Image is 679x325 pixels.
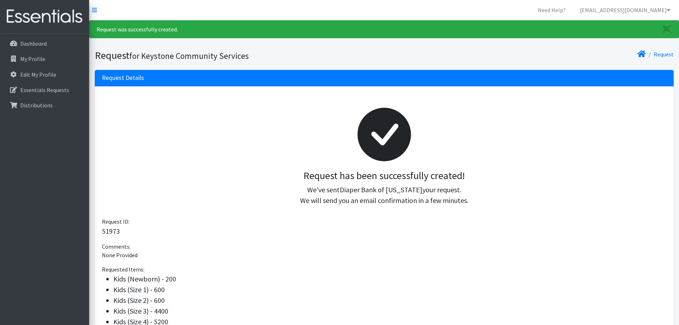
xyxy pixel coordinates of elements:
[3,36,86,51] a: Dashboard
[574,3,676,17] a: [EMAIL_ADDRESS][DOMAIN_NAME]
[108,170,661,182] h3: Request has been successfully created!
[113,274,667,284] li: Kids (Newborn) - 200
[102,218,129,225] span: Request ID:
[3,98,86,112] a: Distributions
[3,83,86,97] a: Essentials Requests
[532,3,571,17] a: Need Help?
[108,184,661,206] p: We've sent your request. We will send you an email confirmation in a few minutes.
[20,40,47,47] p: Dashboard
[113,295,667,306] li: Kids (Size 2) - 600
[102,243,130,250] span: Comments:
[20,102,53,109] p: Distributions
[20,71,56,78] p: Edit My Profile
[113,306,667,316] li: Kids (Size 3) - 4400
[102,252,138,259] span: None Provided
[3,67,86,82] a: Edit My Profile
[102,266,144,273] span: Requested Items:
[102,74,144,82] h3: Request Details
[20,86,69,93] p: Essentials Requests
[3,52,86,66] a: My Profile
[654,51,674,58] a: Request
[340,185,422,194] span: Diaper Bank of [US_STATE]
[95,49,382,62] h1: Request
[656,21,679,38] a: Close
[3,5,86,29] img: HumanEssentials
[20,55,45,62] p: My Profile
[113,284,667,295] li: Kids (Size 1) - 600
[129,51,249,61] small: for Keystone Community Services
[89,20,679,38] div: Request was successfully created.
[102,226,667,237] p: 51973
